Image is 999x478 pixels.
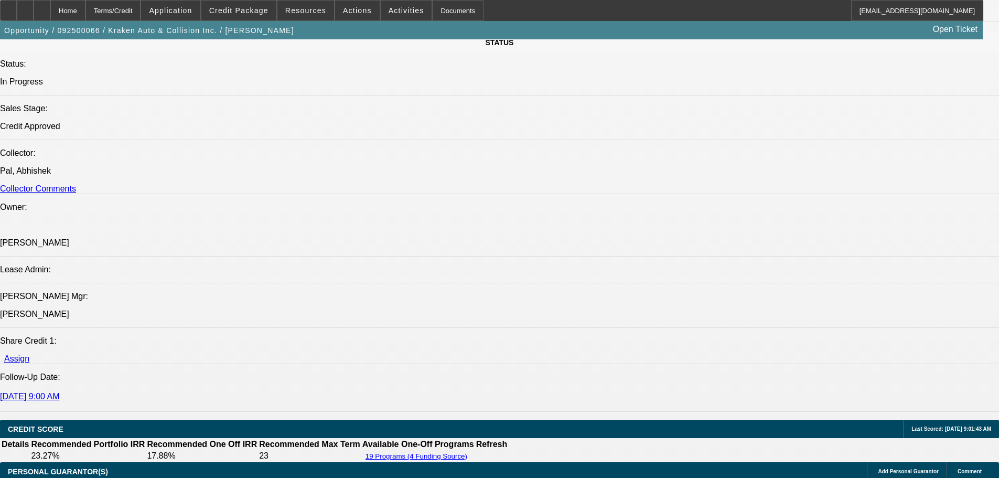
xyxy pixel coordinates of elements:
button: Resources [277,1,334,20]
span: PERSONAL GUARANTOR(S) [8,468,108,476]
th: Details [1,439,29,450]
span: Credit Package [209,6,268,15]
th: Recommended One Off IRR [146,439,257,450]
a: Assign [4,354,29,363]
th: Recommended Max Term [259,439,361,450]
span: Add Personal Guarantor [878,469,939,474]
button: 19 Programs (4 Funding Source) [362,452,470,461]
span: Last Scored: [DATE] 9:01:43 AM [911,426,991,432]
button: Application [141,1,200,20]
button: Actions [335,1,380,20]
span: CREDIT SCORE [8,425,63,433]
td: 17.88% [146,451,257,461]
span: Opportunity / 092500066 / Kraken Auto & Collision Inc. / [PERSON_NAME] [4,26,294,35]
span: Activities [389,6,424,15]
th: Refresh [476,439,508,450]
button: Credit Package [201,1,276,20]
th: Available One-Off Programs [362,439,475,450]
span: Resources [285,6,326,15]
th: Recommended Portfolio IRR [30,439,145,450]
span: Actions [343,6,372,15]
td: 23.27% [30,451,145,461]
span: Application [149,6,192,15]
button: Activities [381,1,432,20]
td: 23 [259,451,361,461]
span: Comment [958,469,982,474]
span: STATUS [486,38,514,47]
a: Open Ticket [929,20,982,38]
